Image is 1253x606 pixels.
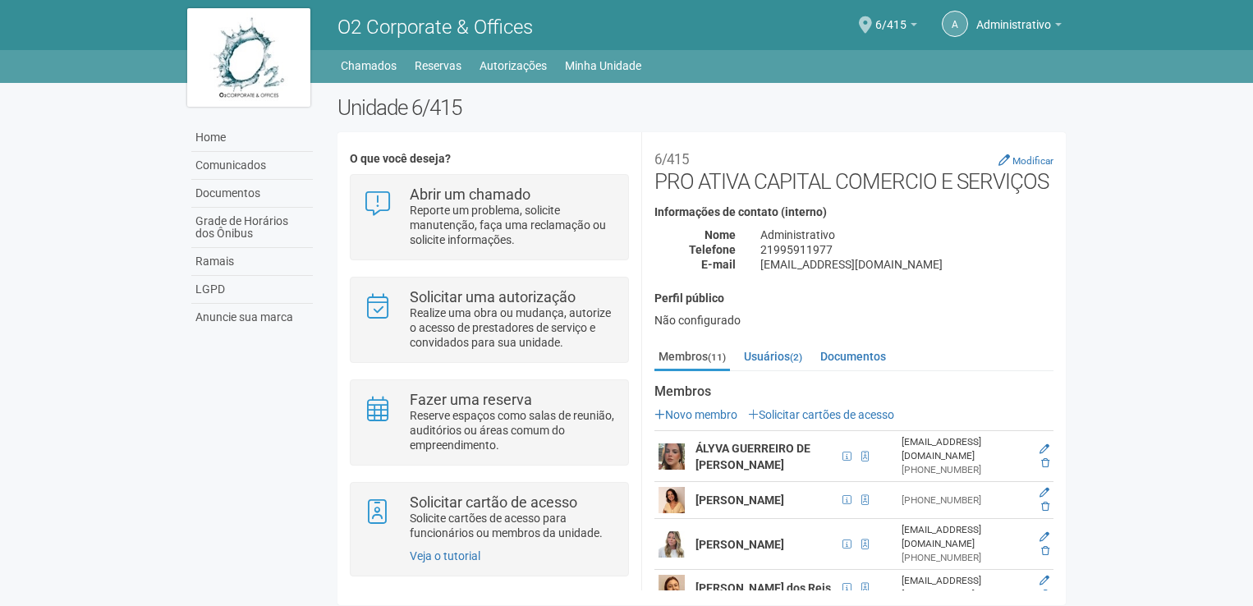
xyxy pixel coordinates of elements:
[565,54,641,77] a: Minha Unidade
[1040,443,1049,455] a: Editar membro
[659,487,685,513] img: user.png
[902,523,1028,551] div: [EMAIL_ADDRESS][DOMAIN_NAME]
[1041,457,1049,469] a: Excluir membro
[350,153,628,165] h4: O que você deseja?
[659,575,685,601] img: user.png
[816,344,890,369] a: Documentos
[701,258,736,271] strong: E-mail
[942,11,968,37] a: A
[410,408,616,452] p: Reserve espaços como salas de reunião, auditórios ou áreas comum do empreendimento.
[1012,155,1053,167] small: Modificar
[187,8,310,107] img: logo.jpg
[659,531,685,558] img: user.png
[363,290,615,350] a: Solicitar uma autorização Realize uma obra ou mudança, autorize o acesso de prestadores de serviç...
[410,186,530,203] strong: Abrir um chamado
[337,95,1066,120] h2: Unidade 6/415
[410,511,616,540] p: Solicite cartões de acesso para funcionários ou membros da unidade.
[480,54,547,77] a: Autorizações
[695,494,784,507] strong: [PERSON_NAME]
[341,54,397,77] a: Chamados
[654,145,1053,194] h2: PRO ATIVA CAPITAL COMERCIO E SERVIÇOS
[191,248,313,276] a: Ramais
[191,180,313,208] a: Documentos
[1041,545,1049,557] a: Excluir membro
[654,292,1053,305] h4: Perfil público
[191,124,313,152] a: Home
[410,288,576,305] strong: Solicitar uma autorização
[1041,589,1049,600] a: Excluir membro
[191,304,313,331] a: Anuncie sua marca
[902,463,1028,477] div: [PHONE_NUMBER]
[976,21,1062,34] a: Administrativo
[790,351,802,363] small: (2)
[998,154,1053,167] a: Modificar
[410,391,532,408] strong: Fazer uma reserva
[902,435,1028,463] div: [EMAIL_ADDRESS][DOMAIN_NAME]
[902,574,1028,602] div: [EMAIL_ADDRESS][DOMAIN_NAME]
[654,408,737,421] a: Novo membro
[415,54,461,77] a: Reservas
[1040,531,1049,543] a: Editar membro
[654,151,689,168] small: 6/415
[410,203,616,247] p: Reporte um problema, solicite manutenção, faça uma reclamação ou solicite informações.
[875,2,906,31] span: 6/415
[654,313,1053,328] div: Não configurado
[363,187,615,247] a: Abrir um chamado Reporte um problema, solicite manutenção, faça uma reclamação ou solicite inform...
[654,344,730,371] a: Membros(11)
[191,276,313,304] a: LGPD
[708,351,726,363] small: (11)
[705,228,736,241] strong: Nome
[654,206,1053,218] h4: Informações de contato (interno)
[191,152,313,180] a: Comunicados
[902,494,1028,507] div: [PHONE_NUMBER]
[410,549,480,562] a: Veja o tutorial
[689,243,736,256] strong: Telefone
[976,2,1051,31] span: Administrativo
[363,495,615,540] a: Solicitar cartão de acesso Solicite cartões de acesso para funcionários ou membros da unidade.
[1040,575,1049,586] a: Editar membro
[1041,501,1049,512] a: Excluir membro
[659,443,685,470] img: user.png
[875,21,917,34] a: 6/415
[410,305,616,350] p: Realize uma obra ou mudança, autorize o acesso de prestadores de serviço e convidados para sua un...
[902,551,1028,565] div: [PHONE_NUMBER]
[748,408,894,421] a: Solicitar cartões de acesso
[695,538,784,551] strong: [PERSON_NAME]
[1040,487,1049,498] a: Editar membro
[654,384,1053,399] strong: Membros
[740,344,806,369] a: Usuários(2)
[191,208,313,248] a: Grade de Horários dos Ônibus
[695,442,810,471] strong: ÁLYVA GUERREIRO DE [PERSON_NAME]
[695,581,831,595] strong: [PERSON_NAME] dos Reis
[363,393,615,452] a: Fazer uma reserva Reserve espaços como salas de reunião, auditórios ou áreas comum do empreendime...
[748,227,1066,242] div: Administrativo
[410,494,577,511] strong: Solicitar cartão de acesso
[748,242,1066,257] div: 21995911977
[748,257,1066,272] div: [EMAIL_ADDRESS][DOMAIN_NAME]
[337,16,533,39] span: O2 Corporate & Offices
